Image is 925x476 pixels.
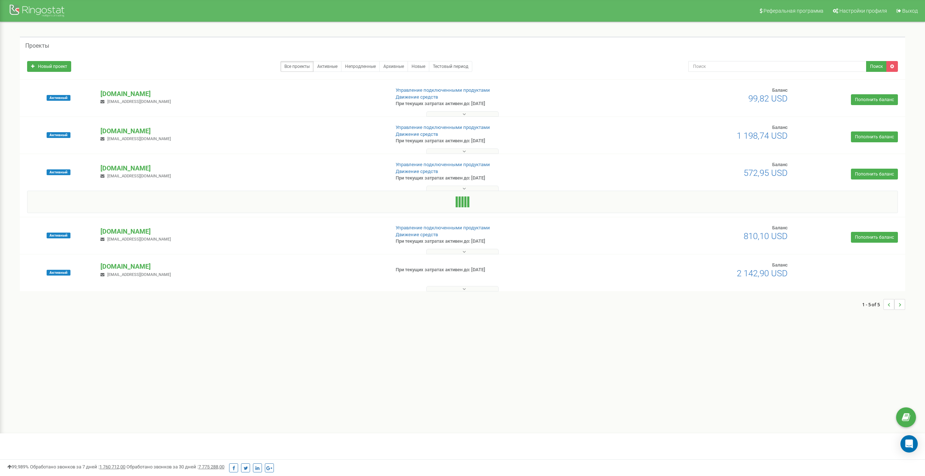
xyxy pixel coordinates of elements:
[902,8,918,14] span: Выход
[851,94,898,105] a: Пополнить баланс
[396,267,605,273] p: При текущих затратах активен до: [DATE]
[744,231,788,241] span: 810,10 USD
[396,175,605,182] p: При текущих затратах активен до: [DATE]
[396,94,438,100] a: Движение средств
[107,137,171,141] span: [EMAIL_ADDRESS][DOMAIN_NAME]
[772,262,788,268] span: Баланс
[772,87,788,93] span: Баланс
[900,435,918,453] div: Open Intercom Messenger
[47,132,70,138] span: Активный
[47,270,70,276] span: Активный
[313,61,341,72] a: Активные
[396,131,438,137] a: Движение средств
[100,164,383,173] p: [DOMAIN_NAME]
[851,232,898,243] a: Пополнить баланс
[25,43,49,49] h5: Проекты
[862,292,905,317] nav: ...
[396,87,490,93] a: Управление подключенными продуктами
[408,61,429,72] a: Новые
[839,8,887,14] span: Настройки профиля
[866,61,887,72] button: Поиск
[100,262,383,271] p: [DOMAIN_NAME]
[47,169,70,175] span: Активный
[851,131,898,142] a: Пополнить баланс
[100,126,383,136] p: [DOMAIN_NAME]
[396,238,605,245] p: При текущих затратах активен до: [DATE]
[763,8,823,14] span: Реферальная программа
[748,94,788,104] span: 99,82 USD
[396,138,605,144] p: При текущих затратах активен до: [DATE]
[396,125,490,130] a: Управление подключенными продуктами
[107,174,171,178] span: [EMAIL_ADDRESS][DOMAIN_NAME]
[396,100,605,107] p: При текущих затратах активен до: [DATE]
[27,61,71,72] a: Новый проект
[47,95,70,101] span: Активный
[396,225,490,230] a: Управление подключенными продуктами
[396,232,438,237] a: Движение средств
[772,125,788,130] span: Баланс
[47,233,70,238] span: Активный
[851,169,898,179] a: Пополнить баланс
[341,61,380,72] a: Непродленные
[107,99,171,104] span: [EMAIL_ADDRESS][DOMAIN_NAME]
[862,299,883,310] span: 1 - 5 of 5
[100,227,383,236] p: [DOMAIN_NAME]
[688,61,866,72] input: Поиск
[737,131,788,141] span: 1 198,74 USD
[744,168,788,178] span: 572,95 USD
[100,89,383,99] p: [DOMAIN_NAME]
[379,61,408,72] a: Архивные
[280,61,314,72] a: Все проекты
[737,268,788,278] span: 2 142,90 USD
[107,237,171,242] span: [EMAIL_ADDRESS][DOMAIN_NAME]
[396,169,438,174] a: Движение средств
[429,61,472,72] a: Тестовый период
[107,272,171,277] span: [EMAIL_ADDRESS][DOMAIN_NAME]
[396,162,490,167] a: Управление подключенными продуктами
[772,162,788,167] span: Баланс
[772,225,788,230] span: Баланс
